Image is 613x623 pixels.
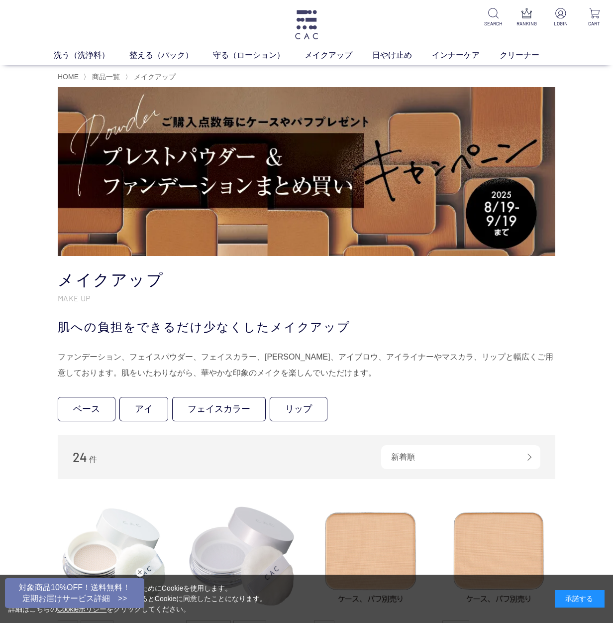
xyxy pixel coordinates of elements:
p: SEARCH [483,20,504,27]
a: メイクアップ [305,49,372,61]
a: メイクアップ [132,73,176,81]
p: MAKE UP [58,293,555,303]
p: LOGIN [550,20,571,27]
a: 整える（パック） [129,49,213,61]
a: 洗う（洗浄料） [54,49,129,61]
a: 商品一覧 [90,73,120,81]
a: フェイスカラー [172,397,266,421]
a: SEARCH [483,8,504,27]
a: LOGIN [550,8,571,27]
img: logo [294,10,319,39]
span: 件 [89,455,97,464]
li: 〉 [125,72,178,82]
img: ＣＡＣパウダーファンデーション エアリー レフィル [442,499,556,613]
a: 日やけ止め [372,49,432,61]
div: 肌への負担をできるだけ少なくしたメイクアップ [58,318,555,336]
span: 商品一覧 [92,73,120,81]
p: CART [584,20,605,27]
a: 守る（ローション） [213,49,305,61]
span: メイクアップ [134,73,176,81]
div: 新着順 [381,445,540,469]
div: 承諾する [555,590,605,608]
a: RANKING [516,8,537,27]
a: クリーナー [500,49,559,61]
h1: メイクアップ [58,269,555,291]
div: ファンデーション、フェイスパウダー、フェイスカラー、[PERSON_NAME]、アイブロウ、アイライナーやマスカラ、リップと幅広くご用意しております。肌をいたわりながら、華やかな印象のメイクを楽... [58,349,555,381]
img: ＣＡＣコンディショニング ルースパウダー 薄絹（うすきぬ） [58,499,171,613]
a: HOME [58,73,79,81]
li: 〉 [83,72,122,82]
img: ＣＡＣパウダーファンデーション スムース レフィル [314,499,427,613]
a: ベース [58,397,115,421]
a: アイ [119,397,168,421]
p: RANKING [516,20,537,27]
a: CART [584,8,605,27]
span: 24 [73,449,87,465]
img: ＣＡＣコンディショニング ルースパウダー 白絹（しろきぬ） [186,499,300,613]
a: リップ [270,397,327,421]
a: インナーケア [432,49,500,61]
